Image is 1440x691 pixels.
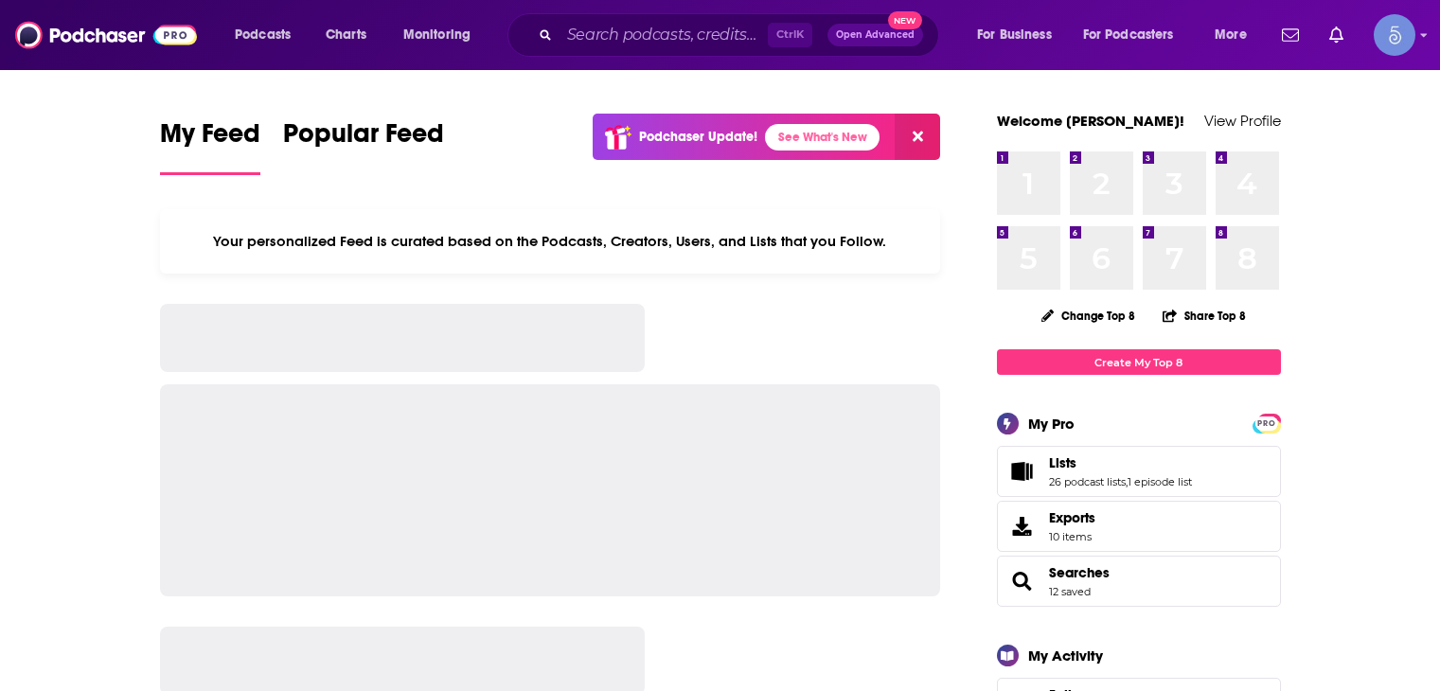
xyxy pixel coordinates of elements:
[997,446,1281,497] span: Lists
[1071,20,1201,50] button: open menu
[390,20,495,50] button: open menu
[1049,564,1110,581] a: Searches
[1049,454,1192,471] a: Lists
[160,209,941,274] div: Your personalized Feed is curated based on the Podcasts, Creators, Users, and Lists that you Follow.
[977,22,1052,48] span: For Business
[827,24,923,46] button: Open AdvancedNew
[1030,304,1147,328] button: Change Top 8
[283,117,444,161] span: Popular Feed
[1322,19,1351,51] a: Show notifications dropdown
[560,20,768,50] input: Search podcasts, credits, & more...
[1255,416,1278,430] a: PRO
[836,30,915,40] span: Open Advanced
[888,11,922,29] span: New
[1004,458,1041,485] a: Lists
[1255,416,1278,431] span: PRO
[765,124,880,151] a: See What's New
[1028,415,1075,433] div: My Pro
[1374,14,1415,56] span: Logged in as Spiral5-G1
[1049,530,1095,543] span: 10 items
[1083,22,1174,48] span: For Podcasters
[1374,14,1415,56] img: User Profile
[1049,509,1095,526] span: Exports
[160,117,260,175] a: My Feed
[326,22,366,48] span: Charts
[768,23,812,47] span: Ctrl K
[639,129,757,145] p: Podchaser Update!
[1049,585,1091,598] a: 12 saved
[1374,14,1415,56] button: Show profile menu
[1028,647,1103,664] div: My Activity
[997,349,1281,375] a: Create My Top 8
[283,117,444,175] a: Popular Feed
[997,501,1281,552] a: Exports
[1004,513,1041,540] span: Exports
[1201,20,1271,50] button: open menu
[235,22,291,48] span: Podcasts
[1274,19,1307,51] a: Show notifications dropdown
[403,22,471,48] span: Monitoring
[997,112,1184,130] a: Welcome [PERSON_NAME]!
[1049,454,1076,471] span: Lists
[1128,475,1192,488] a: 1 episode list
[1004,568,1041,594] a: Searches
[1215,22,1247,48] span: More
[1204,112,1281,130] a: View Profile
[525,13,957,57] div: Search podcasts, credits, & more...
[1162,297,1247,334] button: Share Top 8
[15,17,197,53] img: Podchaser - Follow, Share and Rate Podcasts
[313,20,378,50] a: Charts
[160,117,260,161] span: My Feed
[1049,475,1126,488] a: 26 podcast lists
[964,20,1076,50] button: open menu
[1126,475,1128,488] span: ,
[997,556,1281,607] span: Searches
[222,20,315,50] button: open menu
